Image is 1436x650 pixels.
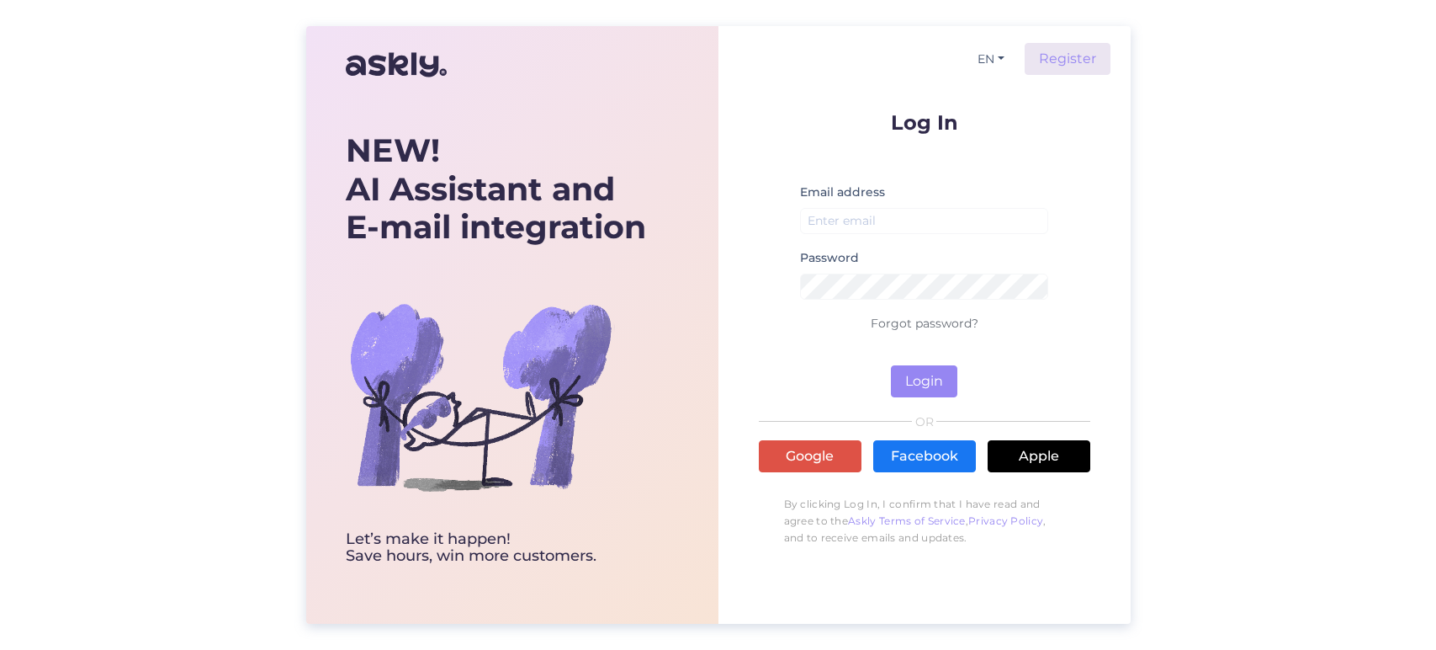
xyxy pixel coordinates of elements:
[968,514,1043,527] a: Privacy Policy
[848,514,966,527] a: Askly Terms of Service
[346,531,646,565] div: Let’s make it happen! Save hours, win more customers.
[346,131,440,170] b: NEW!
[346,45,447,85] img: Askly
[912,416,936,428] span: OR
[759,440,861,472] a: Google
[1025,43,1110,75] a: Register
[891,365,957,397] button: Login
[759,487,1090,555] p: By clicking Log In, I confirm that I have read and agree to the , , and to receive emails and upd...
[800,184,885,201] label: Email address
[873,440,976,472] a: Facebook
[346,131,646,247] div: AI Assistant and E-mail integration
[759,112,1090,133] p: Log In
[988,440,1090,472] a: Apple
[346,262,615,531] img: bg-askly
[800,249,859,267] label: Password
[871,316,978,331] a: Forgot password?
[800,208,1049,234] input: Enter email
[971,47,1011,72] button: EN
